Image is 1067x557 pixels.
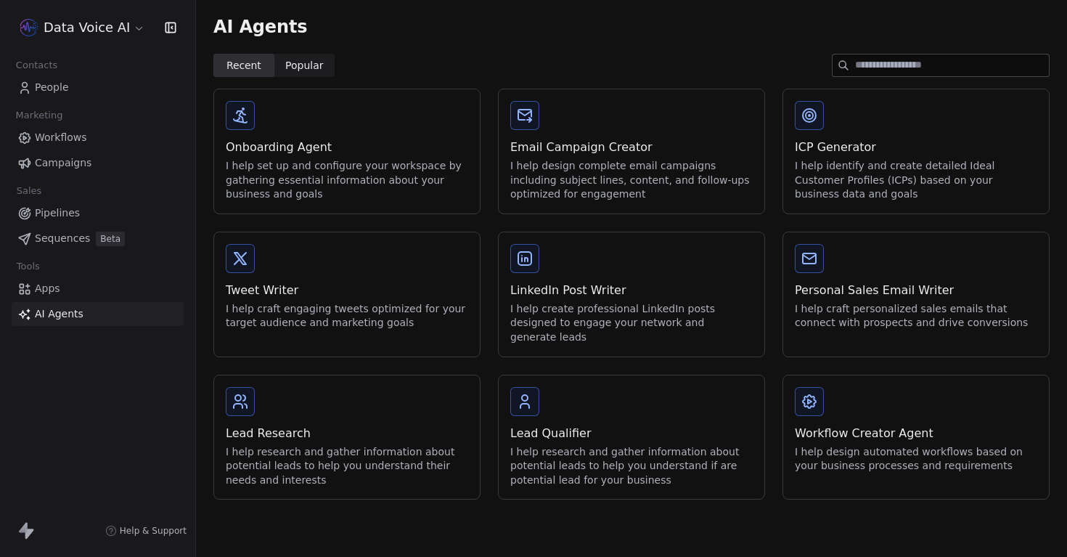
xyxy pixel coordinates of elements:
div: Tweet Writer [226,282,468,299]
div: I help research and gather information about potential leads to help you understand their needs a... [226,445,468,488]
span: Popular [285,58,324,73]
div: LinkedIn Post Writer [510,282,753,299]
a: Workflows [12,126,184,150]
a: People [12,76,184,99]
span: AI Agents [35,306,83,322]
div: I help set up and configure your workspace by gathering essential information about your business... [226,159,468,202]
div: Lead Qualifier [510,425,753,442]
div: Onboarding Agent [226,139,468,156]
a: Pipelines [12,201,184,225]
div: I help design automated workflows based on your business processes and requirements [795,445,1037,473]
div: ICP Generator [795,139,1037,156]
img: 66ab4aae-17ae-441a-b851-cd300b3af65b.png [20,19,38,36]
span: Marketing [9,105,69,126]
span: Campaigns [35,155,91,171]
a: Help & Support [105,525,187,537]
div: Workflow Creator Agent [795,425,1037,442]
span: Sequences [35,231,90,246]
span: Sales [10,180,48,202]
span: Help & Support [120,525,187,537]
div: I help identify and create detailed Ideal Customer Profiles (ICPs) based on your business data an... [795,159,1037,202]
div: I help create professional LinkedIn posts designed to engage your network and generate leads [510,302,753,345]
a: Apps [12,277,184,301]
div: I help design complete email campaigns including subject lines, content, and follow-ups optimized... [510,159,753,202]
span: Apps [35,281,60,296]
span: Tools [10,256,46,277]
span: Data Voice AI [44,18,130,37]
div: I help craft engaging tweets optimized for your target audience and marketing goals [226,302,468,330]
div: Personal Sales Email Writer [795,282,1037,299]
a: AI Agents [12,302,184,326]
span: AI Agents [213,16,307,38]
span: People [35,80,69,95]
div: Email Campaign Creator [510,139,753,156]
span: Pipelines [35,206,80,221]
button: Data Voice AI [17,15,148,40]
a: Campaigns [12,151,184,175]
span: Workflows [35,130,87,145]
div: I help research and gather information about potential leads to help you understand if are potent... [510,445,753,488]
span: Beta [96,232,125,246]
div: Lead Research [226,425,468,442]
a: SequencesBeta [12,227,184,251]
div: I help craft personalized sales emails that connect with prospects and drive conversions [795,302,1037,330]
span: Contacts [9,54,64,76]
